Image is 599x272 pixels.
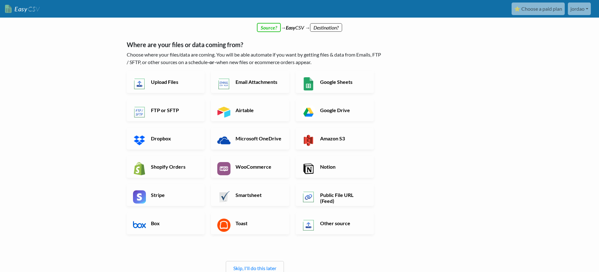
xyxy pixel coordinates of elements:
h6: Microsoft OneDrive [234,135,283,141]
img: Airtable App & API [217,106,230,119]
a: ⭐ Choose a paid plan [512,3,565,15]
a: Email Attachments [211,71,289,93]
b: -or- [208,59,216,65]
a: jordao [568,3,591,15]
a: Microsoft OneDrive [211,128,289,150]
img: Email New CSV or XLSX File App & API [217,77,230,90]
a: Google Drive [296,99,374,121]
img: Toast App & API [217,219,230,232]
img: Dropbox App & API [133,134,146,147]
img: Shopify App & API [133,162,146,175]
h6: Stripe [149,192,199,198]
img: Google Drive App & API [302,106,315,119]
h6: Smartsheet [234,192,283,198]
a: Google Sheets [296,71,374,93]
a: Other source [296,212,374,234]
h6: Google Sheets [319,79,368,85]
div: → CSV → [120,18,479,31]
p: Choose where your files/data are coming. You will be able automate if you want by getting files &... [127,51,383,66]
h6: Airtable [234,107,283,113]
img: FTP or SFTP App & API [133,106,146,119]
h6: Upload Files [149,79,199,85]
img: WooCommerce App & API [217,162,230,175]
a: Amazon S3 [296,128,374,150]
h6: WooCommerce [234,164,283,170]
h6: Toast [234,220,283,226]
img: Public File URL App & API [302,190,315,204]
img: Upload Files App & API [133,77,146,90]
img: Smartsheet App & API [217,190,230,204]
h6: Other source [319,220,368,226]
a: Shopify Orders [127,156,205,178]
a: WooCommerce [211,156,289,178]
h6: Box [149,220,199,226]
a: Public File URL (Feed) [296,184,374,206]
span: CSV [27,5,40,13]
a: FTP or SFTP [127,99,205,121]
a: Upload Files [127,71,205,93]
a: Toast [211,212,289,234]
h6: Amazon S3 [319,135,368,141]
h6: Public File URL (Feed) [319,192,368,204]
img: Other Source App & API [302,219,315,232]
a: Airtable [211,99,289,121]
a: Box [127,212,205,234]
h6: Dropbox [149,135,199,141]
img: Amazon S3 App & API [302,134,315,147]
h6: Notion [319,164,368,170]
a: Smartsheet [211,184,289,206]
h6: FTP or SFTP [149,107,199,113]
img: Stripe App & API [133,190,146,204]
h6: Shopify Orders [149,164,199,170]
a: EasyCSV [5,3,40,15]
a: Skip, I'll do this later [233,265,276,271]
a: Stripe [127,184,205,206]
img: Google Sheets App & API [302,77,315,90]
img: Notion App & API [302,162,315,175]
h5: Where are your files or data coming from? [127,41,383,48]
img: Microsoft OneDrive App & API [217,134,230,147]
a: Dropbox [127,128,205,150]
h6: Google Drive [319,107,368,113]
h6: Email Attachments [234,79,283,85]
a: Notion [296,156,374,178]
img: Box App & API [133,219,146,232]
